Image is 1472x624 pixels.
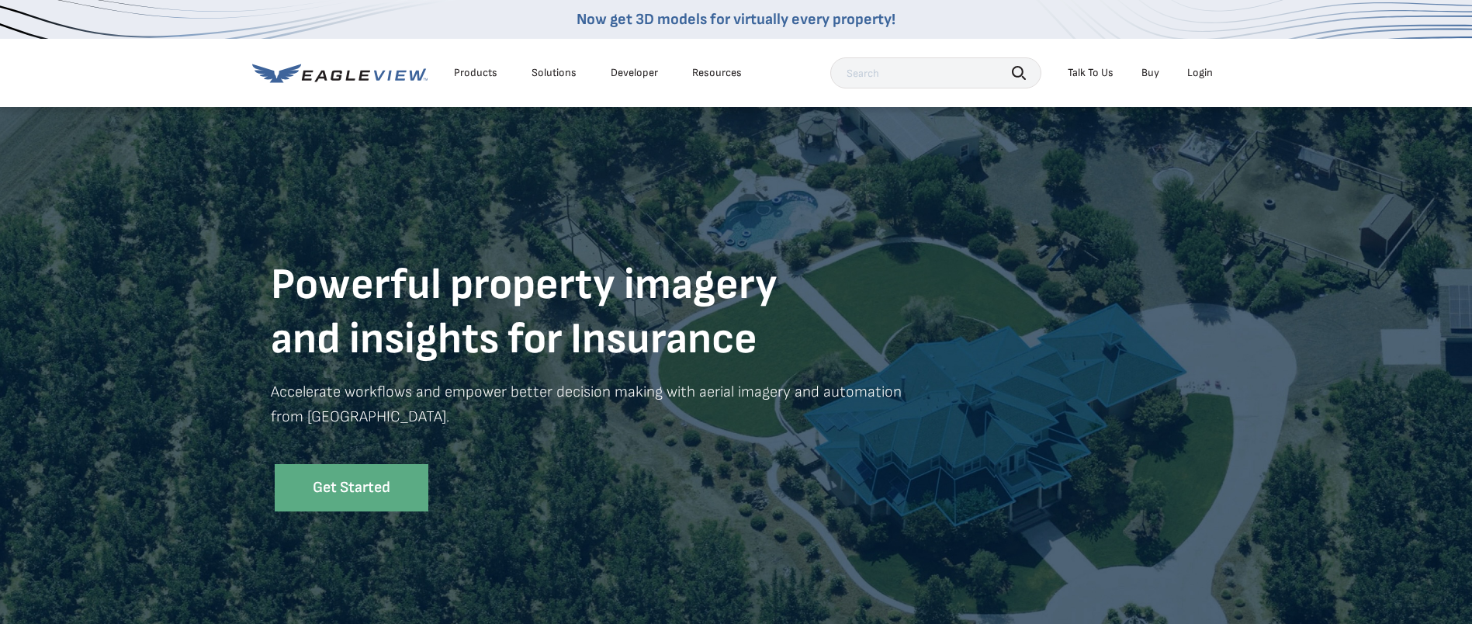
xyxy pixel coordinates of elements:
[454,66,497,80] div: Products
[1068,66,1114,80] div: Talk To Us
[692,66,742,80] div: Resources
[271,383,902,426] strong: Accelerate workflows and empower better decision making with aerial imagery and automation from [...
[1141,66,1159,80] a: Buy
[1187,66,1213,80] div: Login
[275,464,428,511] a: Get Started
[577,10,895,29] a: Now get 3D models for virtually every property!
[611,66,658,80] a: Developer
[830,57,1041,88] input: Search
[532,66,577,80] div: Solutions
[271,258,930,367] h1: Powerful property imagery and insights for Insurance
